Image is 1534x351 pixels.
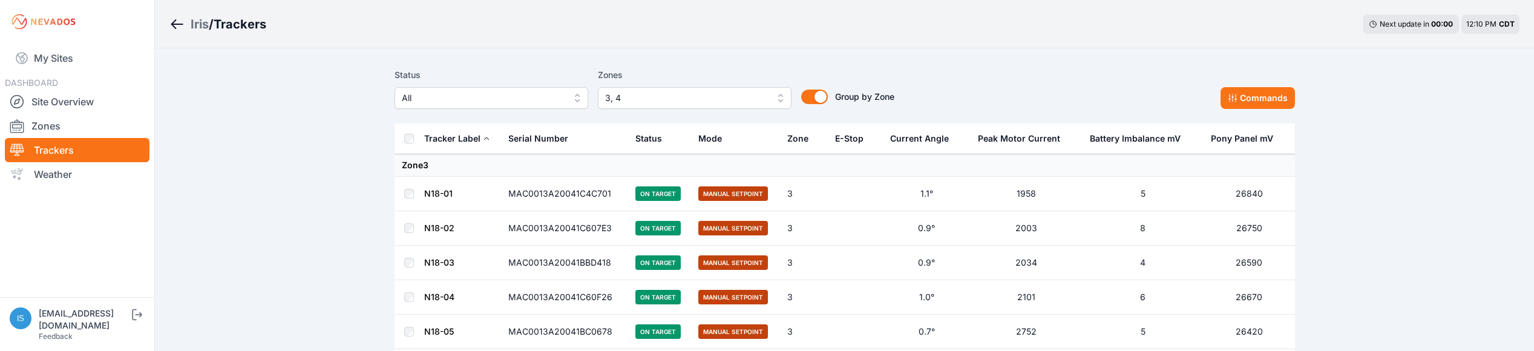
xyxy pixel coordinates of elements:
td: 26420 [1204,315,1295,349]
div: Current Angle [890,133,949,145]
nav: Breadcrumb [169,8,266,40]
td: 26750 [1204,211,1295,246]
a: My Sites [5,44,149,73]
span: All [402,91,564,105]
span: CDT [1499,19,1515,28]
td: MAC0013A20041C4C701 [501,177,629,211]
button: Pony Panel mV [1211,124,1283,153]
span: Next update in [1380,19,1429,28]
span: On Target [635,221,681,235]
td: MAC0013A20041BC0678 [501,315,629,349]
button: Status [635,124,672,153]
td: MAC0013A20041C607E3 [501,211,629,246]
span: On Target [635,186,681,201]
td: 26590 [1204,246,1295,280]
span: / [209,16,214,33]
td: 1.1° [883,177,970,211]
td: 0.9° [883,211,970,246]
div: Tracker Label [424,133,480,145]
div: Peak Motor Current [978,133,1060,145]
span: Manual Setpoint [698,221,768,235]
button: Mode [698,124,732,153]
button: 3, 4 [598,87,792,109]
span: Manual Setpoint [698,255,768,270]
td: 3 [780,315,828,349]
td: 1.0° [883,280,970,315]
td: 3 [780,211,828,246]
div: Serial Number [508,133,568,145]
div: Battery Imbalance mV [1090,133,1181,145]
button: Serial Number [508,124,578,153]
span: Manual Setpoint [698,186,768,201]
td: MAC0013A20041C60F26 [501,280,629,315]
label: Zones [598,68,792,82]
img: Nevados [10,12,77,31]
a: Iris [191,16,209,33]
img: iswagart@prim.com [10,307,31,329]
div: Zone [787,133,808,145]
label: Status [395,68,588,82]
td: 3 [780,246,828,280]
td: Zone 3 [395,154,1295,177]
div: Status [635,133,662,145]
button: Battery Imbalance mV [1090,124,1190,153]
a: N18-05 [424,326,454,336]
div: Pony Panel mV [1211,133,1273,145]
a: Feedback [39,332,73,341]
span: Manual Setpoint [698,324,768,339]
button: All [395,87,588,109]
a: Site Overview [5,90,149,114]
button: Current Angle [890,124,959,153]
span: Manual Setpoint [698,290,768,304]
a: N18-01 [424,188,453,198]
span: On Target [635,290,681,304]
button: Tracker Label [424,124,490,153]
td: 1958 [971,177,1083,211]
td: 2034 [971,246,1083,280]
a: N18-04 [424,292,454,302]
button: E-Stop [835,124,873,153]
td: 2101 [971,280,1083,315]
td: 4 [1083,246,1204,280]
td: 2003 [971,211,1083,246]
td: 0.9° [883,246,970,280]
td: 2752 [971,315,1083,349]
span: On Target [635,324,681,339]
h3: Trackers [214,16,266,33]
td: 3 [780,177,828,211]
a: Trackers [5,138,149,162]
div: E-Stop [835,133,864,145]
button: Commands [1221,87,1295,109]
td: 26670 [1204,280,1295,315]
td: 5 [1083,177,1204,211]
button: Peak Motor Current [978,124,1070,153]
div: 00 : 00 [1431,19,1453,29]
td: 6 [1083,280,1204,315]
span: DASHBOARD [5,77,58,88]
a: Zones [5,114,149,138]
button: Zone [787,124,818,153]
td: MAC0013A20041BBD418 [501,246,629,280]
a: N18-02 [424,223,454,233]
td: 26840 [1204,177,1295,211]
td: 8 [1083,211,1204,246]
span: 12:10 PM [1466,19,1496,28]
span: On Target [635,255,681,270]
span: Group by Zone [835,91,894,102]
a: Weather [5,162,149,186]
span: 3, 4 [605,91,767,105]
td: 5 [1083,315,1204,349]
a: N18-03 [424,257,454,267]
div: Mode [698,133,722,145]
div: [EMAIL_ADDRESS][DOMAIN_NAME] [39,307,129,332]
td: 3 [780,280,828,315]
td: 0.7° [883,315,970,349]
